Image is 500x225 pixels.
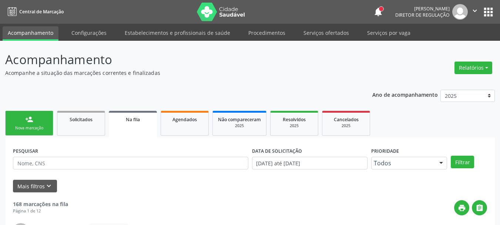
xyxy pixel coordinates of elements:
a: Central de Marcação [5,6,64,18]
p: Acompanhamento [5,50,348,69]
i: keyboard_arrow_down [45,182,53,190]
input: Nome, CNS [13,157,248,169]
span: Solicitados [70,116,93,123]
div: Nova marcação [11,125,48,131]
div: [PERSON_NAME] [395,6,450,12]
div: Página 1 de 12 [13,208,68,214]
p: Ano de acompanhamento [372,90,438,99]
img: img [452,4,468,20]
i: print [458,204,466,212]
a: Serviços por vaga [362,26,416,39]
a: Acompanhamento [3,26,58,41]
button: Relatórios [454,62,492,74]
button:  [472,200,487,215]
button: print [454,200,469,215]
span: Central de Marcação [19,9,64,15]
span: Não compareceram [218,116,261,123]
span: Agendados [172,116,197,123]
a: Estabelecimentos e profissionais de saúde [120,26,235,39]
div: person_add [25,115,33,123]
span: Diretor de regulação [395,12,450,18]
span: Resolvidos [283,116,306,123]
span: Na fila [126,116,140,123]
button: apps [482,6,495,19]
div: 2025 [276,123,313,129]
button:  [468,4,482,20]
input: Selecione um intervalo [252,157,368,169]
span: Todos [374,159,432,167]
div: 2025 [328,123,365,129]
div: 2025 [218,123,261,129]
i:  [476,204,484,212]
button: notifications [373,7,383,17]
p: Acompanhe a situação das marcações correntes e finalizadas [5,69,348,77]
label: PESQUISAR [13,145,38,157]
a: Serviços ofertados [298,26,354,39]
label: Prioridade [371,145,399,157]
span: Cancelados [334,116,359,123]
button: Filtrar [451,156,474,168]
a: Configurações [66,26,112,39]
label: DATA DE SOLICITAÇÃO [252,145,302,157]
button: Mais filtroskeyboard_arrow_down [13,180,57,193]
strong: 168 marcações na fila [13,201,68,208]
i:  [471,7,479,15]
a: Procedimentos [243,26,291,39]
